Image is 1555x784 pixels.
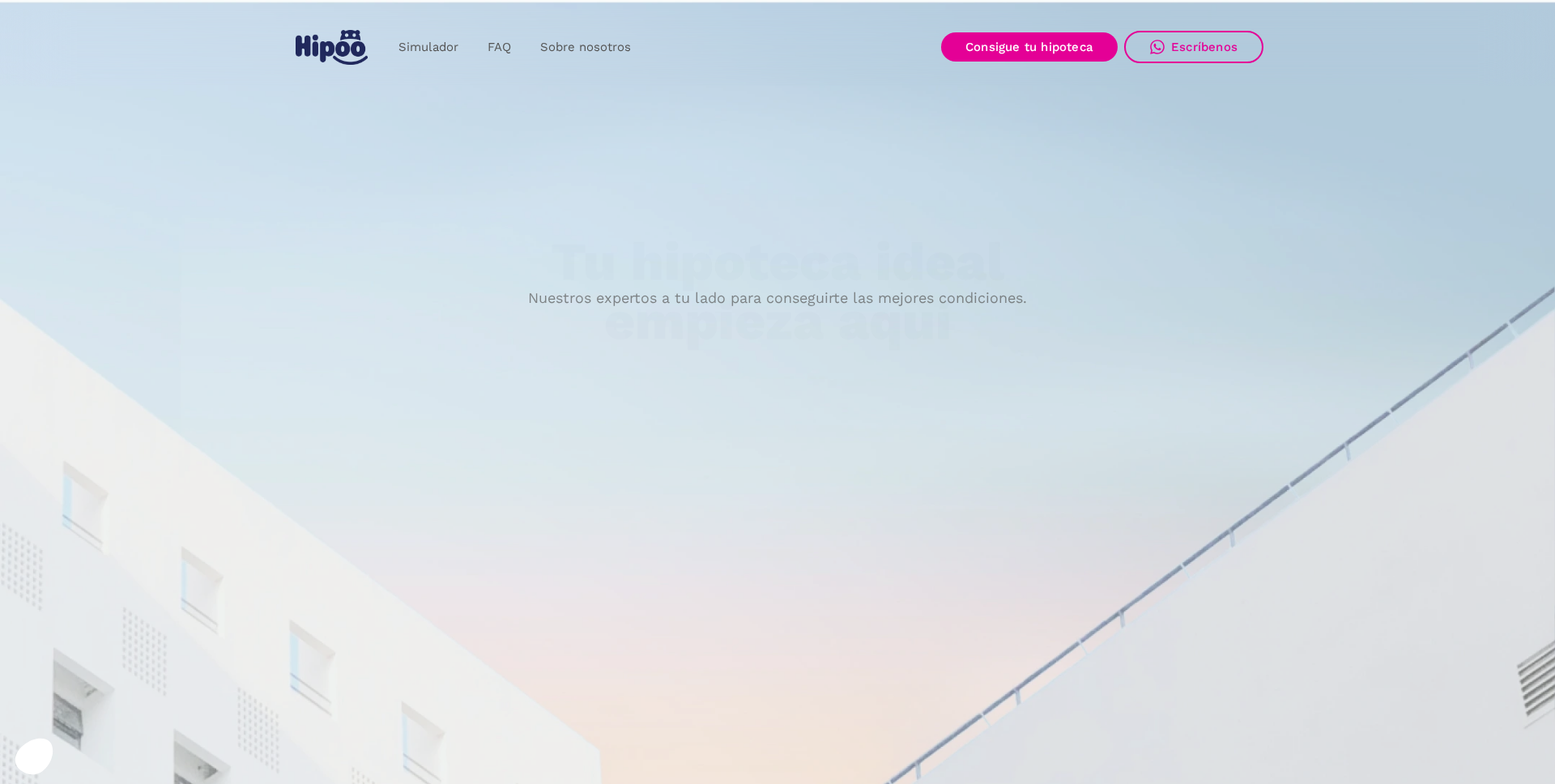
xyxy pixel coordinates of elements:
[941,32,1118,62] a: Consigue tu hipoteca
[1124,31,1263,63] a: Escríbenos
[471,233,1084,351] h1: Tu hipoteca ideal empieza aquí
[1171,40,1238,54] div: Escríbenos
[473,32,526,63] a: FAQ
[384,32,473,63] a: Simulador
[526,32,645,63] a: Sobre nosotros
[292,23,371,71] a: home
